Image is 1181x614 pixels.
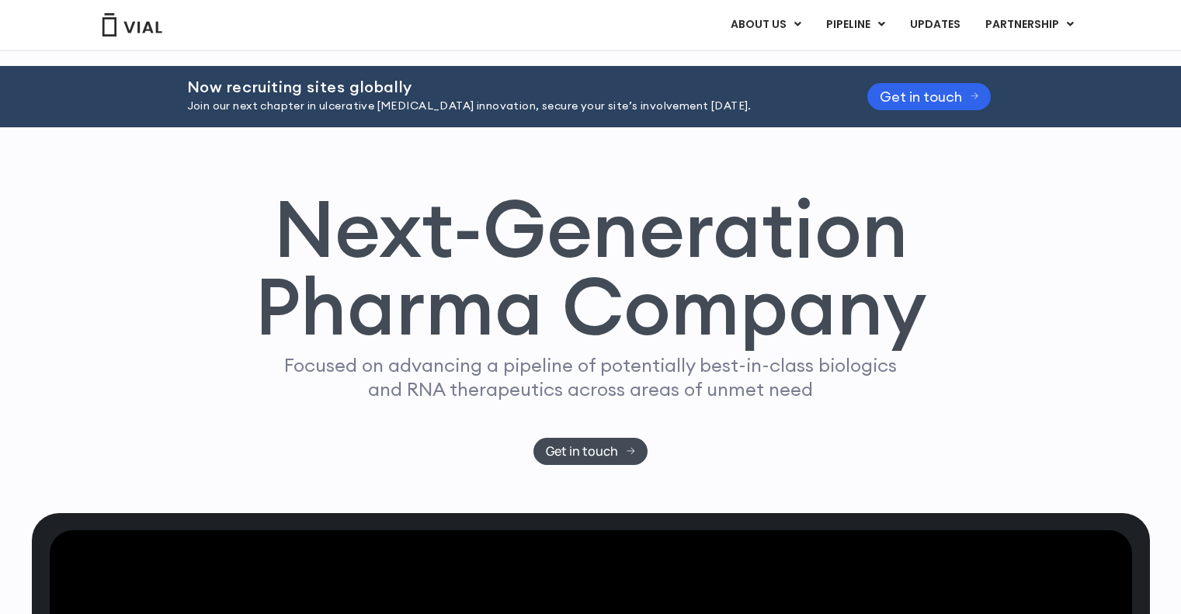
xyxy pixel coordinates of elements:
[718,12,813,38] a: ABOUT USMenu Toggle
[973,12,1086,38] a: PARTNERSHIPMenu Toggle
[187,98,828,115] p: Join our next chapter in ulcerative [MEDICAL_DATA] innovation, secure your site’s involvement [DA...
[867,83,992,110] a: Get in touch
[880,91,962,102] span: Get in touch
[546,446,618,457] span: Get in touch
[187,78,828,95] h2: Now recruiting sites globally
[278,353,904,401] p: Focused on advancing a pipeline of potentially best-in-class biologics and RNA therapeutics acros...
[814,12,897,38] a: PIPELINEMenu Toggle
[255,189,927,346] h1: Next-Generation Pharma Company
[898,12,972,38] a: UPDATES
[101,13,163,36] img: Vial Logo
[533,438,648,465] a: Get in touch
